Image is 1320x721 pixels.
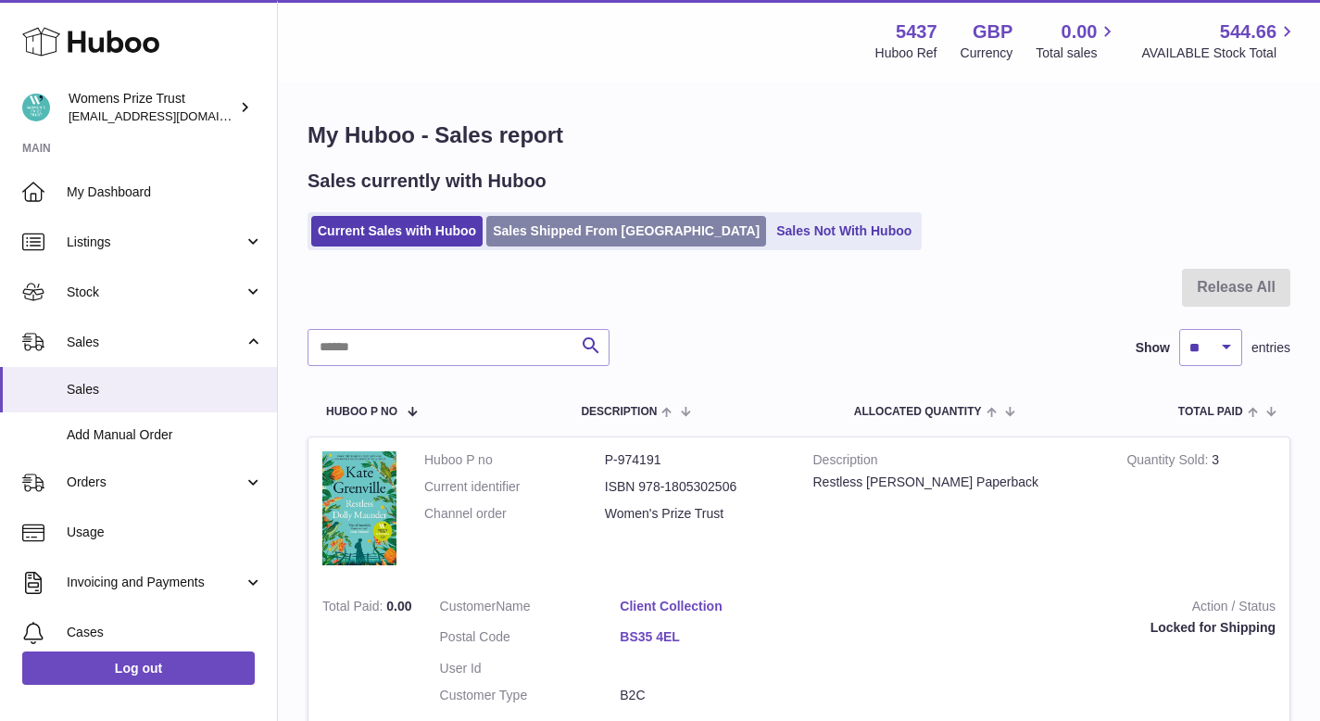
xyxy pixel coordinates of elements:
[67,474,244,491] span: Orders
[67,183,263,201] span: My Dashboard
[1141,44,1298,62] span: AVAILABLE Stock Total
[1178,406,1243,418] span: Total paid
[67,284,244,301] span: Stock
[424,505,605,523] dt: Channel order
[67,426,263,444] span: Add Manual Order
[322,451,396,565] img: 54371720093828.jpg
[440,598,621,620] dt: Name
[440,628,621,651] dt: Postal Code
[67,524,263,541] span: Usage
[1113,437,1289,584] td: 3
[69,90,235,125] div: Womens Prize Trust
[308,120,1290,150] h1: My Huboo - Sales report
[424,478,605,496] dt: Current identifier
[1220,19,1276,44] span: 544.66
[813,451,1100,474] strong: Description
[620,628,800,646] a: BS35 4EL
[1251,339,1290,357] span: entries
[440,687,621,704] dt: Customer Type
[620,598,800,615] a: Client Collection
[440,660,621,677] dt: User Id
[322,599,386,618] strong: Total Paid
[973,19,1012,44] strong: GBP
[308,169,547,194] h2: Sales currently with Huboo
[22,651,255,685] a: Log out
[67,574,244,591] span: Invoicing and Payments
[605,451,786,469] dd: P-974191
[854,406,982,418] span: ALLOCATED Quantity
[67,624,263,641] span: Cases
[22,94,50,121] img: info@womensprizeforfiction.co.uk
[1136,339,1170,357] label: Show
[813,474,1100,491] div: Restless [PERSON_NAME] Paperback
[896,19,937,44] strong: 5437
[875,44,937,62] div: Huboo Ref
[1036,19,1118,62] a: 0.00 Total sales
[1036,44,1118,62] span: Total sales
[1126,452,1212,472] strong: Quantity Sold
[67,381,263,398] span: Sales
[961,44,1013,62] div: Currency
[69,108,272,123] span: [EMAIL_ADDRESS][DOMAIN_NAME]
[311,216,483,247] a: Current Sales with Huboo
[67,334,244,351] span: Sales
[770,216,918,247] a: Sales Not With Huboo
[620,687,800,704] dd: B2C
[605,505,786,523] dd: Women's Prize Trust
[386,599,411,613] span: 0.00
[581,406,657,418] span: Description
[67,234,244,251] span: Listings
[828,619,1276,637] div: Locked for Shipping
[828,598,1276,620] strong: Action / Status
[605,478,786,496] dd: ISBN 978-1805302506
[1062,19,1098,44] span: 0.00
[486,216,766,247] a: Sales Shipped From [GEOGRAPHIC_DATA]
[440,599,497,613] span: Customer
[326,406,397,418] span: Huboo P no
[1141,19,1298,62] a: 544.66 AVAILABLE Stock Total
[424,451,605,469] dt: Huboo P no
